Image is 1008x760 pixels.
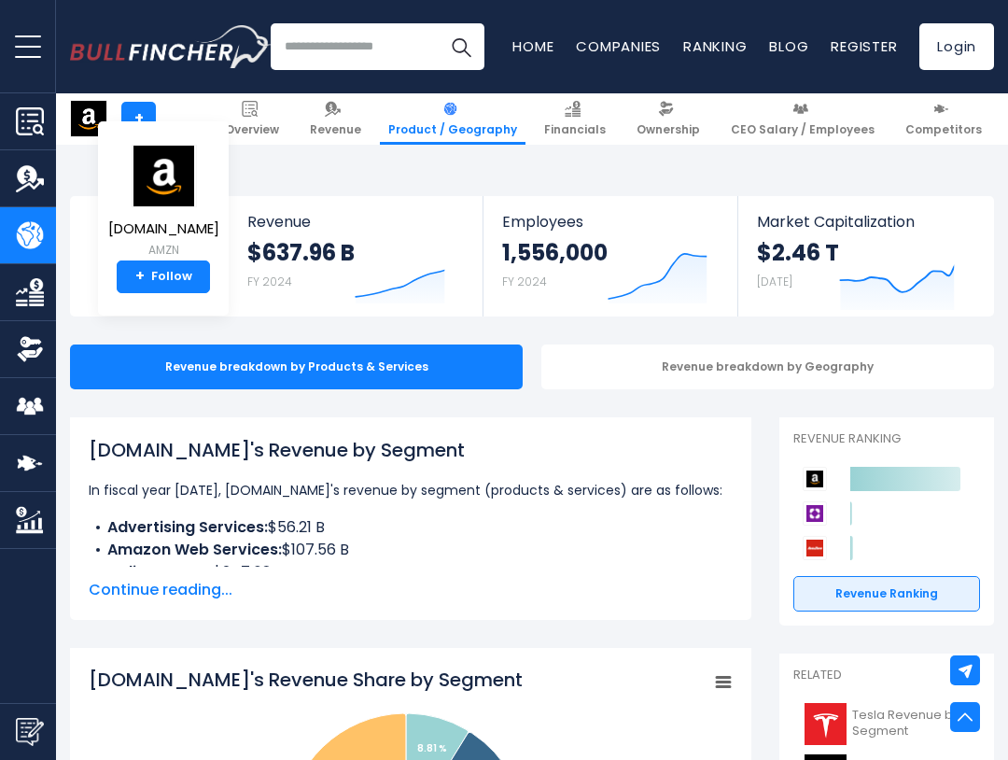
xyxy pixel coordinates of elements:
[803,536,827,560] img: AutoZone competitors logo
[132,145,197,207] img: AMZN logo
[502,238,608,267] strong: 1,556,000
[89,516,733,539] li: $56.21 B
[380,93,525,145] a: Product / Geography
[757,213,973,231] span: Market Capitalization
[757,274,792,289] small: [DATE]
[438,23,484,70] button: Search
[107,516,268,538] b: Advertising Services:
[16,335,44,363] img: Ownership
[683,36,747,56] a: Ranking
[805,703,847,745] img: TSLA logo
[388,122,517,137] span: Product / Geography
[628,93,708,145] a: Ownership
[919,23,994,70] a: Login
[512,36,553,56] a: Home
[247,274,292,289] small: FY 2024
[135,268,145,285] strong: +
[89,579,733,601] span: Continue reading...
[70,25,271,68] a: Go to homepage
[722,93,883,145] a: CEO Salary / Employees
[576,36,661,56] a: Companies
[417,741,447,755] tspan: 8.81 %
[89,539,733,561] li: $107.56 B
[793,698,980,750] a: Tesla Revenue by Segment
[107,561,213,583] b: Online Stores:
[897,93,990,145] a: Competitors
[793,668,980,683] p: Related
[637,122,700,137] span: Ownership
[247,238,355,267] strong: $637.96 B
[803,467,827,491] img: Amazon.com competitors logo
[544,122,606,137] span: Financials
[793,431,980,447] p: Revenue Ranking
[852,708,969,739] span: Tesla Revenue by Segment
[769,36,808,56] a: Blog
[757,238,839,267] strong: $2.46 T
[831,36,897,56] a: Register
[108,242,219,259] small: AMZN
[117,260,210,294] a: +Follow
[536,93,614,145] a: Financials
[502,213,718,231] span: Employees
[108,221,219,237] span: [DOMAIN_NAME]
[89,479,733,501] p: In fiscal year [DATE], [DOMAIN_NAME]'s revenue by segment (products & services) are as follows:
[483,196,736,317] a: Employees 1,556,000 FY 2024
[121,102,156,136] a: +
[793,576,980,612] a: Revenue Ranking
[301,93,370,145] a: Revenue
[247,213,465,231] span: Revenue
[89,436,733,464] h1: [DOMAIN_NAME]'s Revenue by Segment
[310,122,361,137] span: Revenue
[70,345,523,389] div: Revenue breakdown by Products & Services
[107,539,282,560] b: Amazon Web Services:
[905,122,982,137] span: Competitors
[225,122,279,137] span: Overview
[70,25,272,68] img: Bullfincher logo
[89,561,733,584] li: $247.03 B
[738,196,992,317] a: Market Capitalization $2.46 T [DATE]
[731,122,875,137] span: CEO Salary / Employees
[541,345,994,389] div: Revenue breakdown by Geography
[89,667,523,693] tspan: [DOMAIN_NAME]'s Revenue Share by Segment
[229,196,483,317] a: Revenue $637.96 B FY 2024
[71,101,106,136] img: AMZN logo
[502,274,547,289] small: FY 2024
[803,501,827,526] img: Wayfair competitors logo
[217,93,287,145] a: Overview
[107,144,220,260] a: [DOMAIN_NAME] AMZN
